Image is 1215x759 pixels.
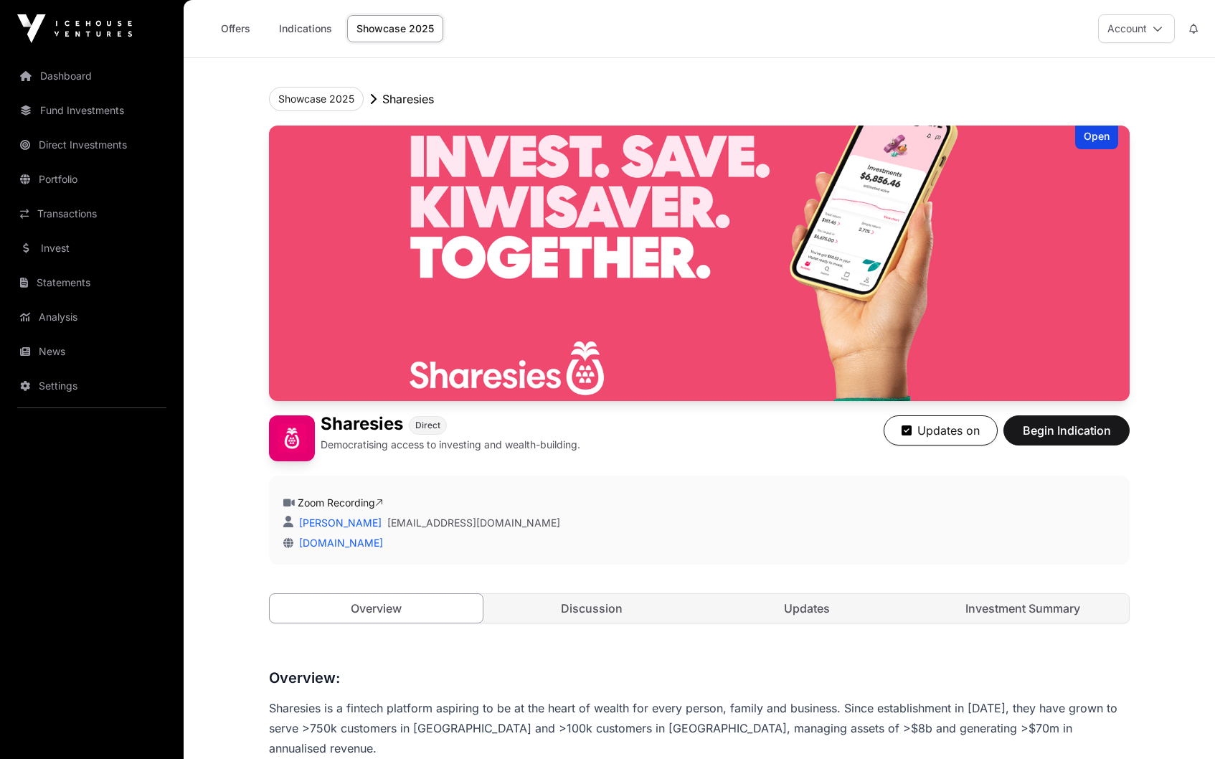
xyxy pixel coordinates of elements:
button: Begin Indication [1003,415,1130,445]
a: Statements [11,267,172,298]
button: Account [1098,14,1175,43]
div: Open [1075,126,1118,149]
a: Zoom Recording [298,496,383,509]
a: [DOMAIN_NAME] [293,537,383,549]
a: Dashboard [11,60,172,92]
p: Sharesies [382,90,434,108]
a: News [11,336,172,367]
a: Offers [207,15,264,42]
nav: Tabs [270,594,1129,623]
a: Fund Investments [11,95,172,126]
a: Showcase 2025 [347,15,443,42]
a: Portfolio [11,164,172,195]
a: Begin Indication [1003,430,1130,444]
a: [PERSON_NAME] [296,517,382,529]
img: Sharesies [269,126,1130,401]
img: Sharesies [269,415,315,461]
h1: Sharesies [321,415,403,435]
p: Sharesies is a fintech platform aspiring to be at the heart of wealth for every person, family an... [269,698,1130,758]
button: Updates on [884,415,998,445]
a: Indications [270,15,341,42]
a: Direct Investments [11,129,172,161]
a: Invest [11,232,172,264]
span: Direct [415,420,440,431]
a: Discussion [486,594,699,623]
a: Updates [701,594,914,623]
a: Investment Summary [917,594,1130,623]
img: Icehouse Ventures Logo [17,14,132,43]
a: Transactions [11,198,172,230]
a: Analysis [11,301,172,333]
a: Settings [11,370,172,402]
a: Overview [269,593,483,623]
button: Showcase 2025 [269,87,364,111]
p: Democratising access to investing and wealth-building. [321,438,580,452]
a: [EMAIL_ADDRESS][DOMAIN_NAME] [387,516,560,530]
h3: Overview: [269,666,1130,689]
span: Begin Indication [1021,422,1112,439]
